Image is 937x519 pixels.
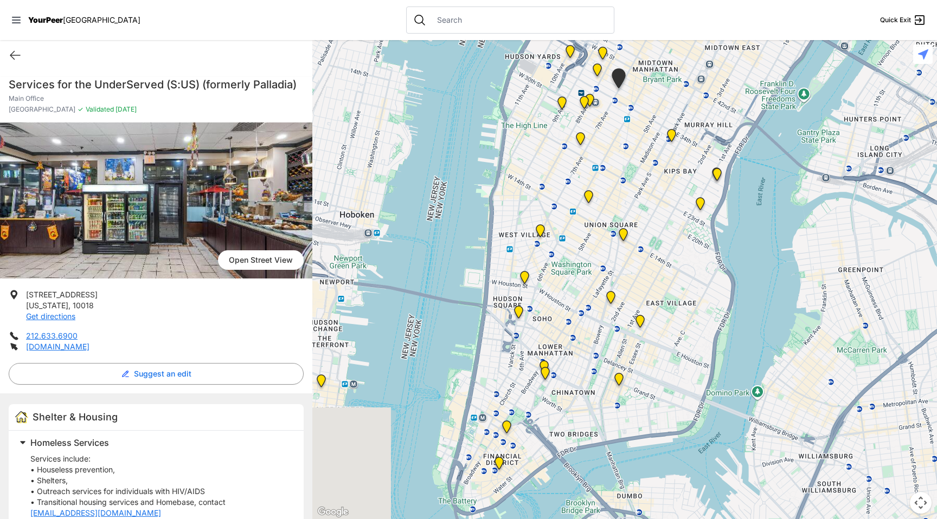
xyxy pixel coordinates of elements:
p: Main Office [9,94,304,103]
span: Shelter & Housing [33,411,118,423]
a: 212.633.6900 [26,331,78,340]
div: DYCD Youth Drop-in Center [596,47,609,64]
div: Margaret Cochran Corbin VA Campus, Veteran's Hospital [694,197,707,215]
div: Not the actual location. No walk-ins Please [534,224,547,242]
a: [DOMAIN_NAME] [26,342,89,351]
div: 30th Street Intake Center for Men [710,168,724,185]
div: Adult Family Intake Center (AFIC) [710,167,723,185]
div: Chelsea [555,96,569,114]
p: Services include: • Houseless prevention, • Shelters, • Outreach services for individuals with HI... [30,453,291,518]
div: New York City Location [582,190,595,207]
div: University Community Social Services (UCSS) [633,315,647,332]
div: Headquarters [617,228,630,245]
div: Third Street Men's Shelter and Clinic [604,291,618,308]
div: Antonio Olivieri Drop-in Center [583,94,596,111]
div: Sylvia's Place [563,45,577,62]
a: Quick Exit [880,14,926,27]
span: ✓ [78,105,84,114]
a: Get directions [26,312,75,321]
span: [GEOGRAPHIC_DATA] [9,105,75,114]
div: Lower East Side Youth Drop-in Center. Yellow doors with grey buzzer on the right [612,373,626,390]
div: Main Office [518,271,531,288]
div: Manhattan Housing Court, Clerk's Office [538,367,552,384]
span: Validated [86,105,114,113]
h1: Services for the UnderServed (S:US) (formerly Palladia) [9,77,304,92]
span: [DATE] [114,105,137,113]
a: Open this area in Google Maps (opens a new window) [315,505,351,519]
a: YourPeer[GEOGRAPHIC_DATA] [28,17,140,23]
span: [STREET_ADDRESS] [26,290,98,299]
span: YourPeer [28,15,63,24]
div: Mainchance Adult Drop-in Center [665,129,678,146]
span: Suggest an edit [134,368,191,379]
span: [US_STATE] [26,301,68,310]
div: Main Office [500,420,514,438]
div: St Joseph's and St Mary's Home [315,374,328,392]
span: [GEOGRAPHIC_DATA] [63,15,140,24]
input: Search [431,15,607,25]
a: [EMAIL_ADDRESS][DOMAIN_NAME] [30,508,161,518]
span: Homeless Services [30,437,109,448]
span: Quick Exit [880,16,911,24]
div: Corporate Office, no walk-ins [591,63,604,81]
button: Suggest an edit [9,363,304,385]
div: Chelsea Foyer at The Christopher Temporary Youth Housing [574,132,587,150]
span: 10018 [73,301,94,310]
div: Main Location, SoHo, DYCD Youth Drop-in Center [512,306,525,323]
img: Google [315,505,351,519]
div: Tribeca Campus/New York City Rescue Mission [537,360,551,378]
button: Map camera controls [910,492,932,514]
div: Main Office [609,68,628,93]
span: Open Street View [218,250,304,270]
span: , [68,301,70,310]
div: ServiceLine [577,96,591,113]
